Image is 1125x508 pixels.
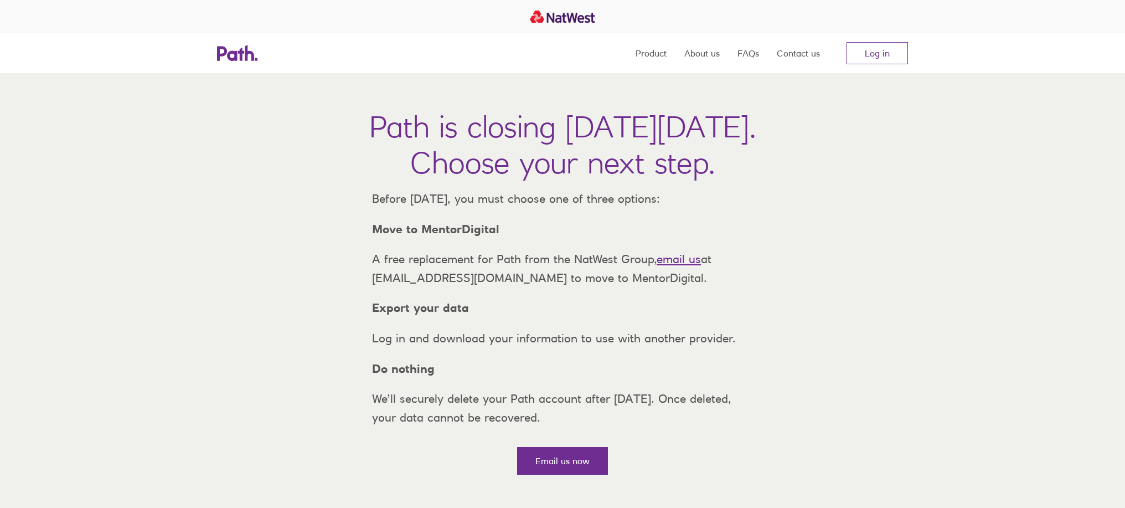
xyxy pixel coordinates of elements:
[372,222,499,236] strong: Move to MentorDigital
[737,33,759,73] a: FAQs
[363,250,762,287] p: A free replacement for Path from the NatWest Group, at [EMAIL_ADDRESS][DOMAIN_NAME] to move to Me...
[636,33,667,73] a: Product
[363,389,762,427] p: We’ll securely delete your Path account after [DATE]. Once deleted, your data cannot be recovered.
[372,301,469,315] strong: Export your data
[517,447,608,475] a: Email us now
[363,189,762,208] p: Before [DATE], you must choose one of three options:
[363,329,762,348] p: Log in and download your information to use with another provider.
[369,109,756,181] h1: Path is closing [DATE][DATE]. Choose your next step.
[847,42,908,64] a: Log in
[657,252,701,266] a: email us
[684,33,720,73] a: About us
[777,33,820,73] a: Contact us
[372,362,435,376] strong: Do nothing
